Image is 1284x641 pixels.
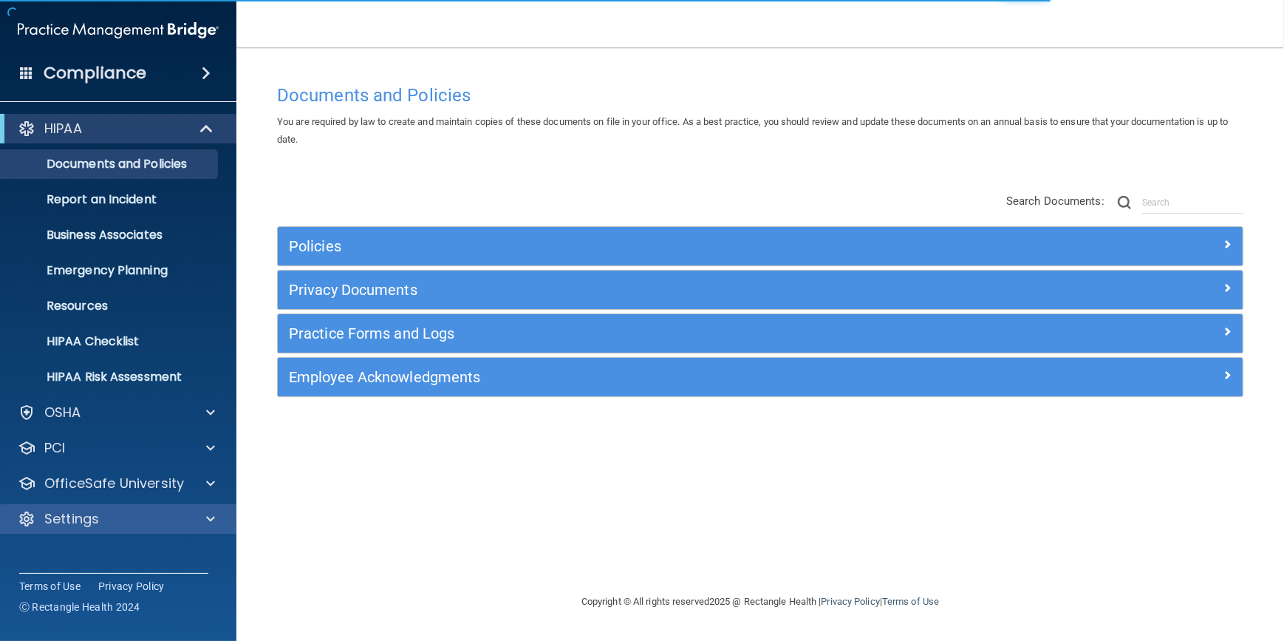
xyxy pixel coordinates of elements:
[289,365,1232,389] a: Employee Acknowledgments
[1118,196,1131,209] img: ic-search.3b580494.png
[1142,191,1243,214] input: Search
[10,192,211,207] p: Report an Incident
[18,16,219,45] img: PMB logo
[19,600,140,614] span: Ⓒ Rectangle Health 2024
[44,404,81,421] p: OSHA
[10,157,211,172] p: Documents and Policies
[277,86,1243,105] h4: Documents and Policies
[44,439,65,457] p: PCI
[10,370,211,384] p: HIPAA Risk Assessment
[18,510,215,528] a: Settings
[491,578,1030,625] div: Copyright © All rights reserved 2025 @ Rectangle Health | |
[44,475,184,492] p: OfficeSafe University
[10,263,211,278] p: Emergency Planning
[289,278,1232,302] a: Privacy Documents
[10,228,211,243] p: Business Associates
[821,596,879,607] a: Privacy Policy
[98,579,165,594] a: Privacy Policy
[10,334,211,349] p: HIPAA Checklist
[44,510,99,528] p: Settings
[18,404,215,421] a: OSHA
[277,116,1228,145] span: You are required by law to create and maintain copies of these documents on file in your office. ...
[19,579,81,594] a: Terms of Use
[18,120,214,138] a: HIPAA
[10,299,211,313] p: Resources
[18,439,215,457] a: PCI
[289,238,991,254] h5: Policies
[289,282,991,298] h5: Privacy Documents
[18,475,215,492] a: OfficeSafe University
[44,63,146,84] h4: Compliance
[289,234,1232,258] a: Policies
[1006,194,1104,208] span: Search Documents:
[882,596,939,607] a: Terms of Use
[289,369,991,385] h5: Employee Acknowledgments
[44,120,82,138] p: HIPAA
[289,322,1232,345] a: Practice Forms and Logs
[289,325,991,342] h5: Practice Forms and Logs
